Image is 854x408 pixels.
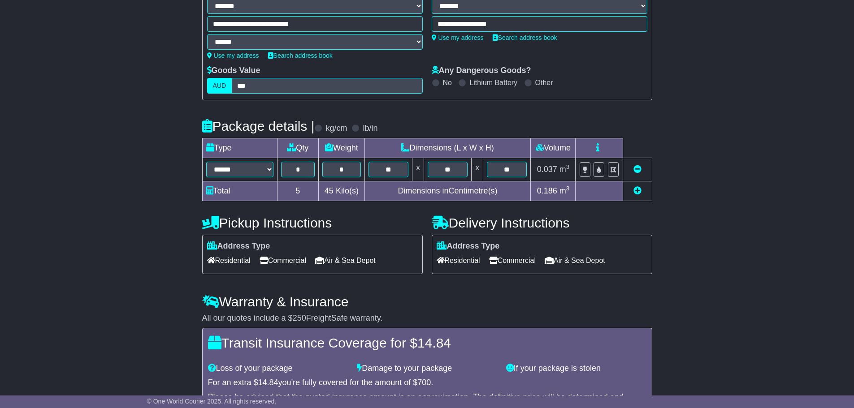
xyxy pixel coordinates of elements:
[147,398,277,405] span: © One World Courier 2025. All rights reserved.
[207,78,232,94] label: AUD
[315,253,376,267] span: Air & Sea Depot
[363,124,377,133] label: lb/in
[364,181,531,201] td: Dimensions in Centimetre(s)
[258,378,278,387] span: 14.84
[352,364,502,374] div: Damage to your package
[566,185,570,192] sup: 3
[364,138,531,158] td: Dimensions (L x W x H)
[633,165,642,174] a: Remove this item
[208,378,646,388] div: For an extra $ you're fully covered for the amount of $ .
[202,294,652,309] h4: Warranty & Insurance
[202,181,277,201] td: Total
[208,335,646,350] h4: Transit Insurance Coverage for $
[207,52,259,59] a: Use my address
[268,52,333,59] a: Search address book
[537,165,557,174] span: 0.037
[432,215,652,230] h4: Delivery Instructions
[325,186,334,195] span: 45
[204,364,353,374] div: Loss of your package
[207,253,251,267] span: Residential
[535,78,553,87] label: Other
[202,314,652,323] div: All our quotes include a $ FreightSafe warranty.
[437,253,480,267] span: Residential
[472,158,483,181] td: x
[545,253,605,267] span: Air & Sea Depot
[202,138,277,158] td: Type
[432,66,531,76] label: Any Dangerous Goods?
[417,378,431,387] span: 700
[293,314,306,322] span: 250
[202,119,315,133] h4: Package details |
[325,124,347,133] label: kg/cm
[489,253,536,267] span: Commercial
[277,138,319,158] td: Qty
[437,241,500,251] label: Address Type
[412,158,424,181] td: x
[277,181,319,201] td: 5
[432,34,484,41] a: Use my address
[443,78,452,87] label: No
[202,215,423,230] h4: Pickup Instructions
[207,66,260,76] label: Goods Value
[493,34,557,41] a: Search address book
[633,186,642,195] a: Add new item
[537,186,557,195] span: 0.186
[417,335,451,350] span: 14.84
[260,253,306,267] span: Commercial
[469,78,517,87] label: Lithium Battery
[559,186,570,195] span: m
[559,165,570,174] span: m
[531,138,576,158] td: Volume
[319,138,365,158] td: Weight
[502,364,651,374] div: If your package is stolen
[566,163,570,170] sup: 3
[319,181,365,201] td: Kilo(s)
[207,241,270,251] label: Address Type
